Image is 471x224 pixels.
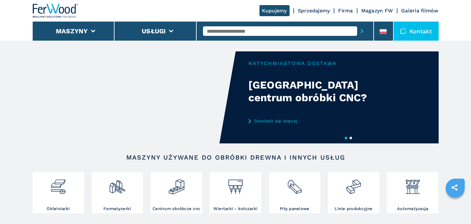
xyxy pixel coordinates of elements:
[286,174,303,195] img: sezionatrici_2.png
[361,8,393,14] a: Magazyn FW
[248,118,373,123] a: Dowiedz się więcej
[259,5,290,16] a: Kupujemy
[447,180,462,195] a: sharethis
[357,24,367,38] button: submit-button
[269,172,320,213] a: Piły panelowe
[350,137,352,139] button: 2
[56,27,88,35] button: Maszyny
[33,4,78,18] img: Ferwood
[92,172,143,213] a: Formatyzerki
[103,206,131,212] h3: Formatyzerki
[210,172,261,213] a: Wiertarki - kołczarki
[394,22,439,41] div: Kontakt
[33,172,84,213] a: Okleiniarki
[53,154,418,161] h2: Maszyny używane do obróbki drewna i innych usług
[109,174,126,195] img: squadratrici_2.png
[387,172,438,213] a: Automatyzacja
[280,206,309,212] h3: Piły panelowe
[345,174,362,195] img: linee_di_produzione_2.png
[298,8,330,14] a: Sprzedajemy
[153,206,200,212] h3: Centrum obróbcze cnc
[151,172,202,213] a: Centrum obróbcze cnc
[213,206,258,212] h3: Wiertarki - kołczarki
[444,195,466,219] iframe: Chat
[345,137,347,139] button: 1
[335,206,372,212] h3: Linie produkcyjne
[328,172,379,213] a: Linie produkcyjne
[401,8,439,14] a: Galeria filmów
[338,8,353,14] a: Firma
[404,174,421,195] img: automazione.png
[400,28,406,34] img: Kontakt
[227,174,244,195] img: foratrici_inseritrici_2.png
[397,206,428,212] h3: Automatyzacja
[33,51,236,143] video: Your browser does not support the video tag.
[50,174,67,195] img: bordatrici_1.png
[47,206,70,212] h3: Okleiniarki
[142,27,166,35] button: Usługi
[168,174,185,195] img: centro_di_lavoro_cnc_2.png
